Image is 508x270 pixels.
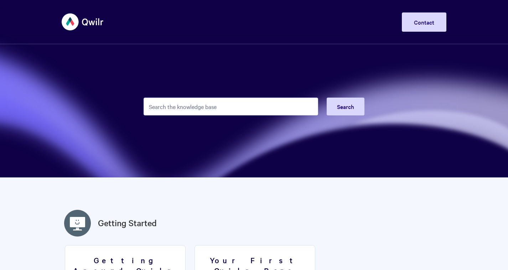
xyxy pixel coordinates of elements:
img: Qwilr Help Center [62,9,104,35]
a: Getting Started [98,217,157,229]
input: Search the knowledge base [144,98,318,115]
a: Contact [402,12,446,32]
button: Search [327,98,364,115]
span: Search [337,103,354,110]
